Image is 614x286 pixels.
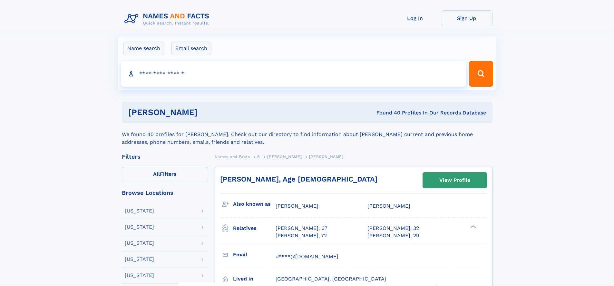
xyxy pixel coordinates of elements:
[125,208,154,213] div: [US_STATE]
[276,225,327,232] a: [PERSON_NAME], 67
[276,276,386,282] span: [GEOGRAPHIC_DATA], [GEOGRAPHIC_DATA]
[267,153,302,161] a: [PERSON_NAME]
[125,224,154,230] div: [US_STATE]
[122,154,208,160] div: Filters
[287,109,486,116] div: Found 40 Profiles In Our Records Database
[367,232,419,239] a: [PERSON_NAME], 29
[367,225,419,232] a: [PERSON_NAME], 32
[469,225,476,229] div: ❯
[122,190,208,196] div: Browse Locations
[122,10,215,28] img: Logo Names and Facts
[233,273,276,284] h3: Lived in
[121,61,466,87] input: search input
[441,10,492,26] a: Sign Up
[309,154,344,159] span: [PERSON_NAME]
[233,249,276,260] h3: Email
[389,10,441,26] a: Log In
[125,273,154,278] div: [US_STATE]
[122,167,208,182] label: Filters
[215,153,250,161] a: Names and Facts
[122,123,492,146] div: We found 40 profiles for [PERSON_NAME]. Check out our directory to find information about [PERSON...
[423,173,487,188] a: View Profile
[220,175,377,183] a: [PERSON_NAME], Age [DEMOGRAPHIC_DATA]
[153,171,160,177] span: All
[125,241,154,246] div: [US_STATE]
[367,203,410,209] span: [PERSON_NAME]
[125,257,154,262] div: [US_STATE]
[267,154,302,159] span: [PERSON_NAME]
[276,232,327,239] a: [PERSON_NAME], 72
[233,223,276,234] h3: Relatives
[123,42,164,55] label: Name search
[128,108,287,116] h1: [PERSON_NAME]
[276,203,318,209] span: [PERSON_NAME]
[439,173,470,188] div: View Profile
[257,154,260,159] span: B
[469,61,493,87] button: Search Button
[257,153,260,161] a: B
[171,42,211,55] label: Email search
[233,199,276,210] h3: Also known as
